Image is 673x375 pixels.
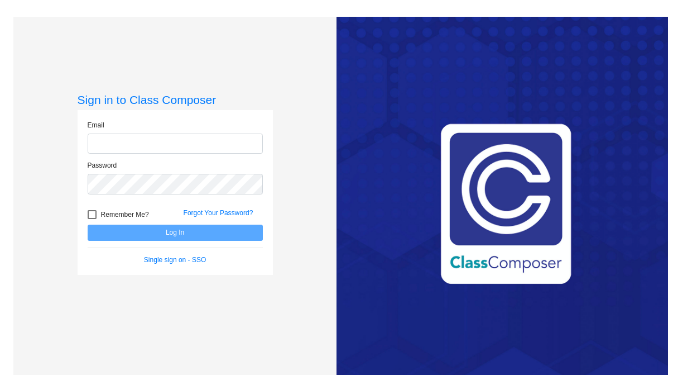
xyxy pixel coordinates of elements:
[88,120,104,130] label: Email
[101,208,149,221] span: Remember Me?
[88,160,117,170] label: Password
[144,256,206,264] a: Single sign on - SSO
[88,225,263,241] button: Log In
[184,209,253,217] a: Forgot Your Password?
[78,93,273,107] h3: Sign in to Class Composer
